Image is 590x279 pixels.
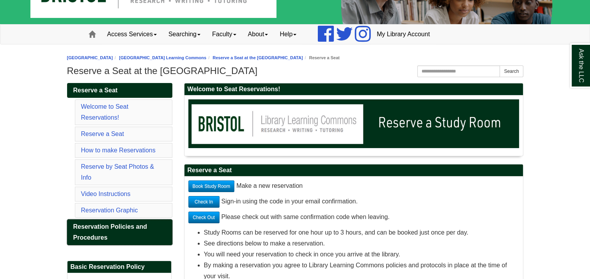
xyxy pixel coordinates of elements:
[81,103,129,121] a: Welcome to Seat Reservations!
[188,196,220,208] a: Check In
[500,65,523,77] button: Search
[303,54,339,62] li: Reserve a Seat
[184,83,523,95] h2: Welcome to Seat Reservations!
[101,25,163,44] a: Access Services
[73,223,147,241] span: Reservation Policies and Procedures
[204,249,519,260] li: You will need your reservation to check in once you arrive at the library.
[184,164,523,177] h2: Reserve a Seat
[81,163,154,181] a: Reserve by Seat Photos & Info
[242,25,274,44] a: About
[206,25,242,44] a: Faculty
[67,65,523,76] h1: Reserve a Seat at the [GEOGRAPHIC_DATA]
[81,207,138,214] a: Reservation Graphic
[188,180,235,192] a: Book Study Room
[67,54,523,62] nav: breadcrumb
[119,55,206,60] a: [GEOGRAPHIC_DATA] Learning Commons
[81,191,131,197] a: Video Instructions
[213,55,303,60] a: Reserve a Seat at the [GEOGRAPHIC_DATA]
[67,219,172,245] a: Reservation Policies and Procedures
[73,87,118,94] span: Reserve a Seat
[204,227,519,238] li: Study Rooms can be reserved for one hour up to 3 hours, and can be booked just once per day.
[188,180,519,192] p: Make a new reservation
[188,196,519,208] p: Sign-in using the code in your email confirmation.
[67,83,172,98] a: Reserve a Seat
[81,131,124,137] a: Reserve a Seat
[188,212,220,223] a: Check Out
[67,261,171,273] h2: Basic Reservation Policy
[204,238,519,249] li: See directions below to make a reservation.
[371,25,436,44] a: My Library Account
[274,25,302,44] a: Help
[163,25,206,44] a: Searching
[188,212,519,223] p: Please check out with same confirmation code when leaving.
[67,55,113,60] a: [GEOGRAPHIC_DATA]
[81,147,156,154] a: How to make Reservations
